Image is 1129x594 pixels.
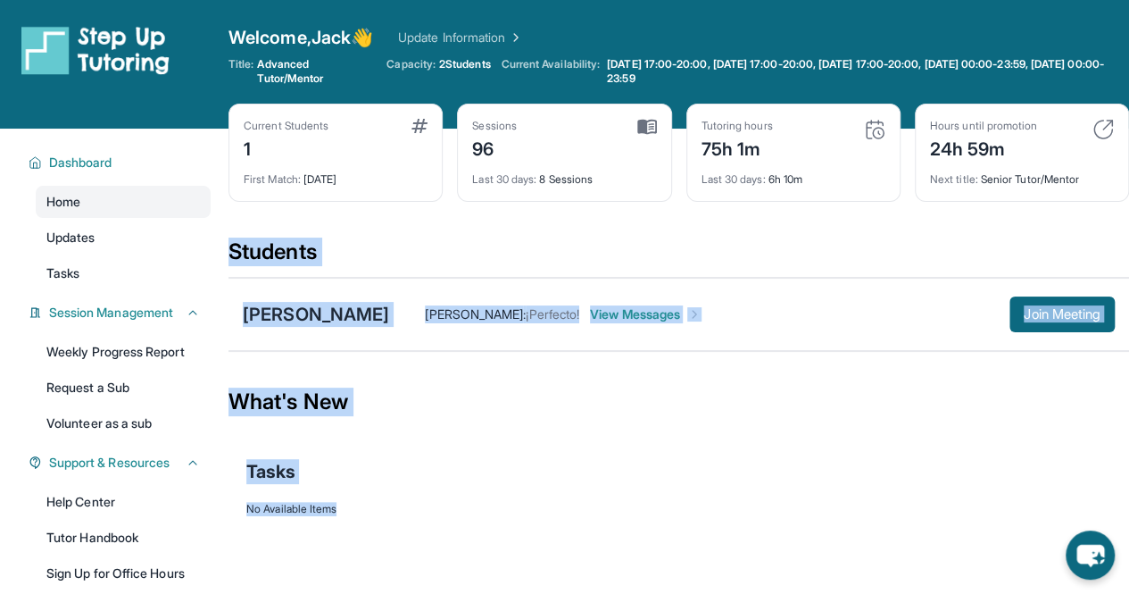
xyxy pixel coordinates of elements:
[1009,297,1115,332] button: Join Meeting
[472,133,517,162] div: 96
[228,363,1129,441] div: What's New
[36,336,211,368] a: Weekly Progress Report
[42,304,200,322] button: Session Management
[590,305,701,323] span: View Messages
[472,119,517,133] div: Sessions
[526,306,579,322] span: ¡Perfecto!
[701,133,773,162] div: 75h 1m
[42,454,200,472] button: Support & Resources
[49,454,170,472] span: Support & Resources
[49,154,112,172] span: Dashboard
[21,25,170,75] img: logo
[386,57,436,71] span: Capacity:
[1092,119,1114,140] img: card
[36,407,211,439] a: Volunteer as a sub
[502,57,600,86] span: Current Availability:
[228,25,373,50] span: Welcome, Jack 👋
[701,172,766,186] span: Last 30 days :
[49,304,173,322] span: Session Management
[244,133,328,162] div: 1
[36,557,211,590] a: Sign Up for Office Hours
[398,29,523,46] a: Update Information
[930,172,978,186] span: Next title :
[46,264,79,282] span: Tasks
[472,162,656,187] div: 8 Sessions
[36,257,211,289] a: Tasks
[505,29,523,46] img: Chevron Right
[36,522,211,554] a: Tutor Handbook
[244,119,328,133] div: Current Students
[228,57,253,86] span: Title:
[864,119,885,140] img: card
[1024,309,1100,320] span: Join Meeting
[637,119,657,135] img: card
[243,302,389,327] div: [PERSON_NAME]
[246,502,1111,516] div: No Available Items
[411,119,428,133] img: card
[36,222,211,254] a: Updates
[930,133,1037,162] div: 24h 59m
[687,307,701,322] img: Chevron-Right
[701,119,773,133] div: Tutoring hours
[36,372,211,404] a: Request a Sub
[439,57,491,71] span: 2 Students
[425,306,526,322] span: [PERSON_NAME] :
[46,193,80,211] span: Home
[472,172,536,186] span: Last 30 days :
[244,172,301,186] span: First Match :
[701,162,885,187] div: 6h 10m
[930,162,1114,187] div: Senior Tutor/Mentor
[257,57,376,86] span: Advanced Tutor/Mentor
[36,186,211,218] a: Home
[603,57,1129,86] a: [DATE] 17:00-20:00, [DATE] 17:00-20:00, [DATE] 17:00-20:00, [DATE] 00:00-23:59, [DATE] 00:00-23:59
[228,238,1129,277] div: Students
[1066,531,1115,580] button: chat-button
[36,486,211,518] a: Help Center
[244,162,428,187] div: [DATE]
[46,229,95,247] span: Updates
[246,459,295,484] span: Tasks
[42,154,200,172] button: Dashboard
[930,119,1037,133] div: Hours until promotion
[607,57,1125,86] span: [DATE] 17:00-20:00, [DATE] 17:00-20:00, [DATE] 17:00-20:00, [DATE] 00:00-23:59, [DATE] 00:00-23:59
